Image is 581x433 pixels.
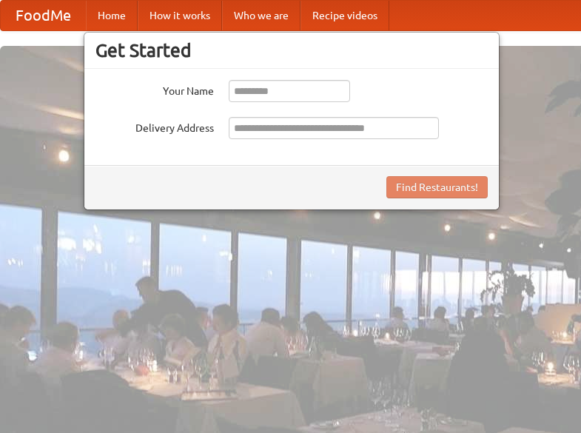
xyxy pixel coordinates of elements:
[300,1,389,30] a: Recipe videos
[138,1,222,30] a: How it works
[386,176,488,198] button: Find Restaurants!
[1,1,86,30] a: FoodMe
[95,117,214,135] label: Delivery Address
[222,1,300,30] a: Who we are
[95,39,488,61] h3: Get Started
[86,1,138,30] a: Home
[95,80,214,98] label: Your Name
